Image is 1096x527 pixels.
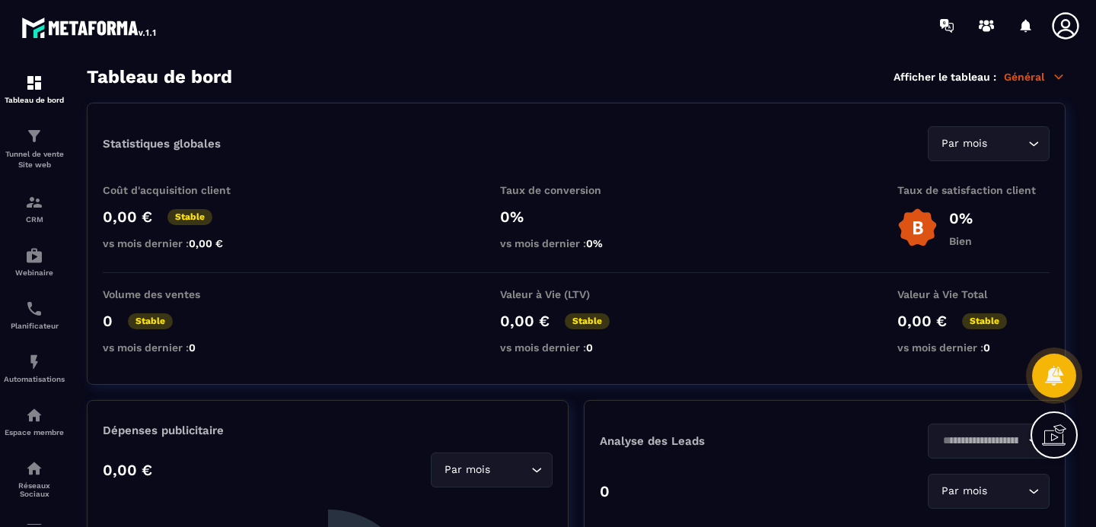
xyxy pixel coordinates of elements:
p: 0 [600,482,610,500]
p: vs mois dernier : [897,341,1050,354]
span: 0 [586,341,593,354]
p: vs mois dernier : [103,341,255,354]
img: b-badge-o.b3b20ee6.svg [897,208,938,248]
p: CRM [4,215,65,224]
span: Par mois [441,462,493,478]
p: Stable [565,313,610,329]
p: 0% [949,209,973,227]
p: vs mois dernier : [500,237,652,249]
p: Taux de satisfaction client [897,184,1050,196]
p: Général [1004,70,1066,84]
p: Valeur à Vie (LTV) [500,288,652,300]
span: 0 [189,341,196,354]
p: Bien [949,235,973,247]
div: Search for option [431,452,553,487]
span: Par mois [938,483,990,500]
span: 0 [983,341,990,354]
img: logo [21,14,158,41]
p: Tunnel de vente Site web [4,149,65,170]
p: 0,00 € [500,312,550,330]
p: Planificateur [4,322,65,330]
img: scheduler [25,300,43,318]
p: Stable [128,313,173,329]
p: Taux de conversion [500,184,652,196]
p: Analyse des Leads [600,434,825,448]
span: Par mois [938,135,990,152]
img: automations [25,406,43,424]
a: social-networksocial-networkRéseaux Sociaux [4,448,65,510]
a: formationformationTunnel de vente Site web [4,116,65,182]
p: 0,00 € [103,208,152,226]
p: 0,00 € [103,461,152,479]
input: Search for option [990,483,1024,500]
input: Search for option [493,462,527,478]
img: automations [25,353,43,371]
div: Search for option [928,474,1050,509]
div: Search for option [928,424,1050,459]
p: Espace membre [4,428,65,437]
p: 0% [500,208,652,226]
input: Search for option [990,135,1024,152]
p: Stable [962,313,1007,329]
p: Tableau de bord [4,96,65,104]
img: social-network [25,459,43,478]
span: 0% [586,237,603,249]
h3: Tableau de bord [87,66,232,87]
a: formationformationTableau de bord [4,62,65,116]
a: schedulerschedulerPlanificateur [4,288,65,341]
input: Search for option [938,433,1024,449]
div: Search for option [928,126,1050,161]
a: formationformationCRM [4,182,65,235]
p: Statistiques globales [103,137,221,151]
img: automations [25,246,43,265]
p: Volume des ventes [103,288,255,300]
a: automationsautomationsWebinaire [4,235,65,288]
p: 0,00 € [897,312,947,330]
p: Réseaux Sociaux [4,481,65,498]
img: formation [25,127,43,145]
span: 0,00 € [189,237,223,249]
p: Afficher le tableau : [894,71,996,83]
p: 0 [103,312,113,330]
p: vs mois dernier : [103,237,255,249]
p: Dépenses publicitaire [103,424,553,437]
p: Stable [167,209,212,225]
img: formation [25,193,43,211]
a: automationsautomationsAutomatisations [4,341,65,395]
p: Coût d'acquisition client [103,184,255,196]
img: formation [25,74,43,92]
p: vs mois dernier : [500,341,652,354]
p: Valeur à Vie Total [897,288,1050,300]
p: Webinaire [4,268,65,277]
a: automationsautomationsEspace membre [4,395,65,448]
p: Automatisations [4,375,65,383]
